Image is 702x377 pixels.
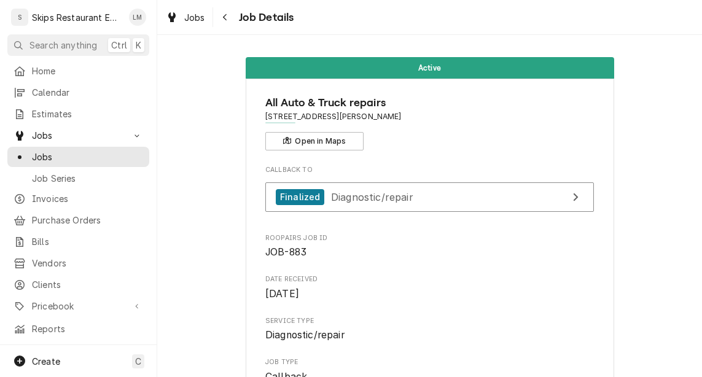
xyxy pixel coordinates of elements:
a: Reports [7,319,149,339]
span: Vendors [32,257,143,270]
span: Roopairs Job ID [265,245,594,260]
a: View Job [265,182,594,212]
a: Clients [7,274,149,295]
span: Diagnostic/repair [331,190,413,203]
span: Bills [32,235,143,248]
a: Vendors [7,253,149,273]
span: Name [265,95,594,111]
span: JOB-883 [265,246,306,258]
a: Jobs [7,147,149,167]
span: Roopairs Job ID [265,233,594,243]
button: Search anythingCtrlK [7,34,149,56]
span: Active [418,64,441,72]
div: Service Type [265,316,594,343]
span: Search anything [29,39,97,52]
div: Client Information [265,95,594,150]
span: Job Details [235,9,294,26]
a: Calendar [7,82,149,103]
div: LM [129,9,146,26]
div: Callback To [265,165,594,218]
span: Pricebook [32,300,125,313]
span: Date Received [265,274,594,284]
span: Diagnostic/repair [265,329,345,341]
span: Address [265,111,594,122]
span: [DATE] [265,288,299,300]
a: Go to Pricebook [7,296,149,316]
div: Status [246,57,614,79]
a: Bills [7,231,149,252]
span: Home [32,64,143,77]
a: Estimates [7,104,149,124]
a: Purchase Orders [7,210,149,230]
span: Create [32,356,60,367]
span: Callback To [265,165,594,175]
button: Navigate back [216,7,235,27]
span: K [136,39,141,52]
span: Clients [32,278,143,291]
div: Longino Monroe's Avatar [129,9,146,26]
span: Job Type [265,357,594,367]
button: Open in Maps [265,132,364,150]
span: C [135,355,141,368]
span: Jobs [184,11,205,24]
span: Purchase Orders [32,214,143,227]
span: Jobs [32,150,143,163]
div: Date Received [265,274,594,301]
span: Estimates [32,107,143,120]
div: Roopairs Job ID [265,233,594,260]
a: Home [7,61,149,81]
span: Service Type [265,316,594,326]
div: Skips Restaurant Equipment [32,11,122,24]
span: Reports [32,322,143,335]
span: Ctrl [111,39,127,52]
span: Calendar [32,86,143,99]
div: Finalized [276,189,324,206]
span: Job Series [32,172,143,185]
a: Jobs [161,7,210,28]
span: Invoices [32,192,143,205]
div: S [11,9,28,26]
a: Invoices [7,189,149,209]
span: Jobs [32,129,125,142]
span: Date Received [265,287,594,301]
a: Go to Jobs [7,125,149,146]
a: Job Series [7,168,149,189]
span: Service Type [265,328,594,343]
